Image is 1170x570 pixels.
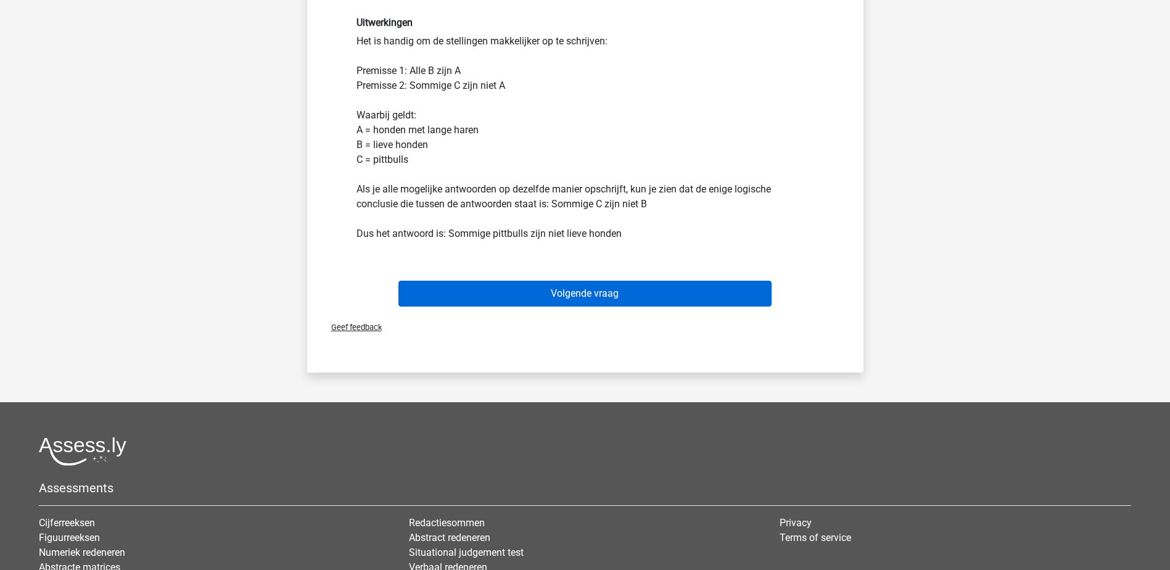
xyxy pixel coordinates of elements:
[780,532,851,543] a: Terms of service
[347,17,823,241] div: Het is handig om de stellingen makkelijker op te schrijven: Premisse 1: Alle B zijn A Premisse 2:...
[39,481,1131,495] h5: Assessments
[409,547,524,558] a: Situational judgement test
[780,517,812,529] a: Privacy
[398,281,772,307] button: Volgende vraag
[39,437,126,466] img: Assessly logo
[39,547,125,558] a: Numeriek redeneren
[356,17,814,28] h6: Uitwerkingen
[409,532,490,543] a: Abstract redeneren
[39,532,100,543] a: Figuurreeksen
[409,517,485,529] a: Redactiesommen
[321,323,382,332] span: Geef feedback
[39,517,95,529] a: Cijferreeksen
